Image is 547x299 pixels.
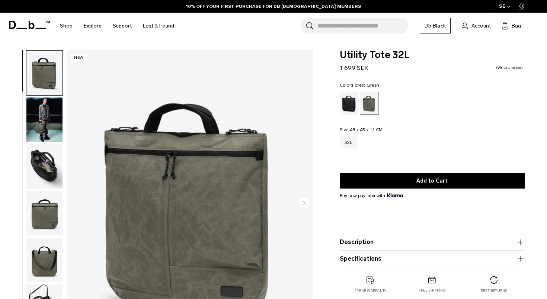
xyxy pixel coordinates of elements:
[340,192,403,199] span: Buy now pay later with
[26,51,63,95] img: Utility Tote 32L Forest Green
[419,288,446,293] p: Free shipping
[340,254,525,263] button: Specifications
[60,13,73,39] a: Shop
[340,128,383,132] legend: Size:
[352,83,379,88] span: Forest Green
[71,54,87,62] p: New
[340,136,357,148] a: 32L
[186,3,361,10] a: 10% OFF YOUR FIRST PURCHASE FOR DB [DEMOGRAPHIC_DATA] MEMBERS
[481,288,507,293] p: Free returns
[512,22,521,30] span: Bag
[350,127,383,132] span: 48 x 45 x 11 CM
[340,83,380,87] legend: Color:
[143,13,174,39] a: Lost & Found
[113,13,132,39] a: Support
[387,193,403,197] img: {"height" => 20, "alt" => "Klarna"}
[340,173,525,189] button: Add to Cart
[340,238,525,247] button: Description
[496,66,523,70] a: Write a review
[26,50,63,96] button: Utility Tote 32L Forest Green
[26,191,63,235] img: Utility Tote 32L Forest Green
[26,97,63,142] img: Utility Tote 32L Forest Green
[340,92,358,115] a: Black Out
[298,197,310,210] button: Next slide
[26,238,63,282] img: Utility Tote 32L Forest Green
[420,18,451,33] a: Db Black
[462,21,491,30] a: Account
[26,144,63,189] button: Utility Tote 32L Forest Green
[54,13,180,39] nav: Main Navigation
[26,97,63,142] button: Utility Tote 32L Forest Green
[355,288,387,293] p: 2 year warranty
[84,13,102,39] a: Explore
[502,21,521,30] button: Bag
[340,50,525,60] span: Utility Tote 32L
[471,22,491,30] span: Account
[26,144,63,189] img: Utility Tote 32L Forest Green
[360,92,378,115] a: Forest Green
[340,64,368,71] span: 1 699 SEK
